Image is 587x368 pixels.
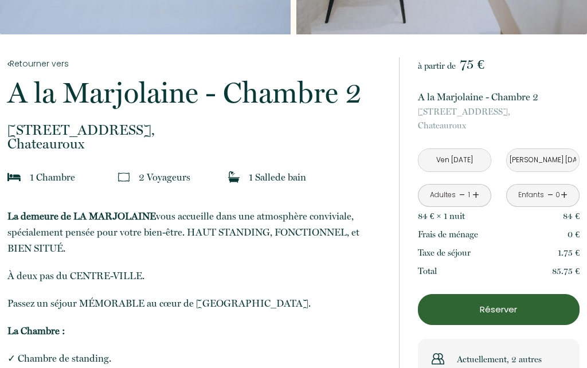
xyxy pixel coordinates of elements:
[7,268,383,284] p: À deux pas du CENTRE-VILLE.
[418,105,580,132] p: Chateauroux
[418,228,478,241] p: Frais de ménage
[7,79,383,107] p: A la Marjolaine - Chambre 2
[561,186,568,204] a: +
[186,171,190,183] span: s
[563,209,580,223] p: 84 €
[7,57,383,70] a: Retourner vers
[472,186,479,204] a: +
[7,208,383,256] p: vous accueille dans une atmosphère conviviale, spécialement pensée pour votre bien-être. HAUT STA...
[552,264,580,278] p: 85.75 €
[507,149,579,171] input: Départ
[558,246,580,260] p: 1.75 €
[7,295,383,311] p: Passez un séjour MÉMORABLE au cœur de [GEOGRAPHIC_DATA].
[518,190,544,201] div: Enfants
[432,353,444,365] img: users
[460,56,484,72] span: 75 €
[7,123,383,137] span: [STREET_ADDRESS],
[7,325,65,336] b: La Chambre :
[418,149,491,171] input: Arrivée
[418,246,471,260] p: Taxe de séjour
[418,89,580,105] p: A la Marjolaine - Chambre 2
[568,228,580,241] p: 0 €
[418,209,465,223] p: 84 € × 1 nuit
[422,303,576,316] p: Réserver
[7,350,383,366] p: ✓ Chambre de standing.
[418,61,456,71] span: à partir de
[118,171,130,183] img: guests
[249,169,306,185] p: 1 Salle de bain
[430,190,456,201] div: Adultes
[418,105,580,119] span: [STREET_ADDRESS],
[30,169,75,185] p: 1 Chambre
[7,210,156,222] b: La demeure de LA MARJOLAINE
[459,186,465,204] a: -
[418,294,580,325] button: Réserver
[139,169,190,185] p: 2 Voyageur
[555,190,561,201] div: 0
[547,186,554,204] a: -
[7,123,383,151] p: Chateauroux
[466,190,472,201] div: 1
[418,264,437,278] p: Total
